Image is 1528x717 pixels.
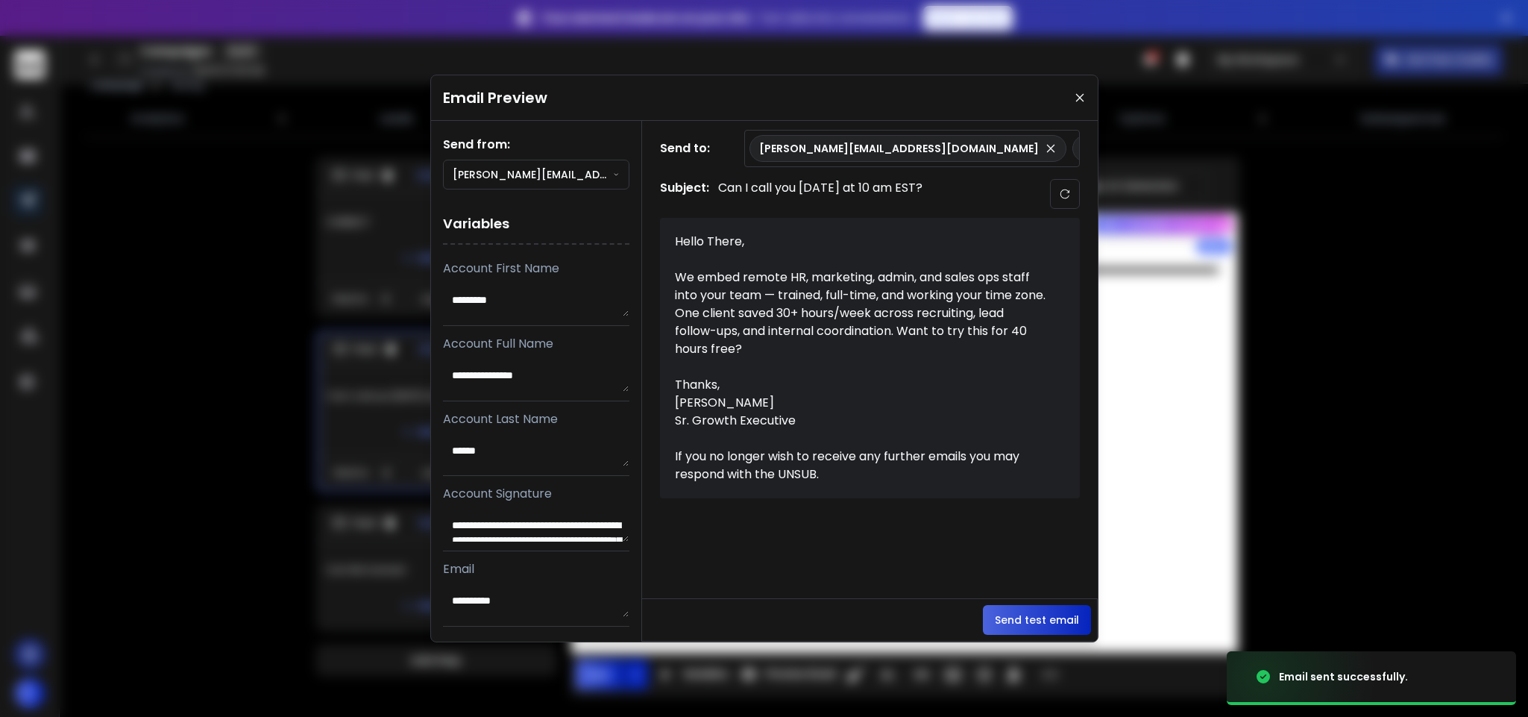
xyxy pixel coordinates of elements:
[443,260,629,278] p: Account First Name
[675,394,1048,412] div: [PERSON_NAME]
[443,410,629,428] p: Account Last Name
[443,87,547,108] h1: Email Preview
[443,485,629,503] p: Account Signature
[675,269,1048,358] div: We embed remote HR, marketing, admin, and sales ops staff into your team — trained, full-time, an...
[675,448,1048,483] div: If you no longer wish to receive any further emails you may respond with the UNSUB.
[443,204,629,245] h1: Variables
[443,335,629,353] p: Account Full Name
[1279,669,1408,684] div: Email sent successfully.
[453,167,614,182] p: [PERSON_NAME][EMAIL_ADDRESS][PERSON_NAME][DOMAIN_NAME]
[675,412,1048,430] div: Sr. Growth Executive
[675,376,1048,394] div: Thanks,
[443,136,629,154] h1: Send from:
[983,605,1091,635] button: Send test email
[675,233,1048,251] div: Hello There,
[759,141,1039,156] p: [PERSON_NAME][EMAIL_ADDRESS][DOMAIN_NAME]
[718,179,922,209] p: Can I call you [DATE] at 10 am EST?
[660,140,720,157] h1: Send to:
[660,179,709,209] h1: Subject:
[443,560,629,578] p: Email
